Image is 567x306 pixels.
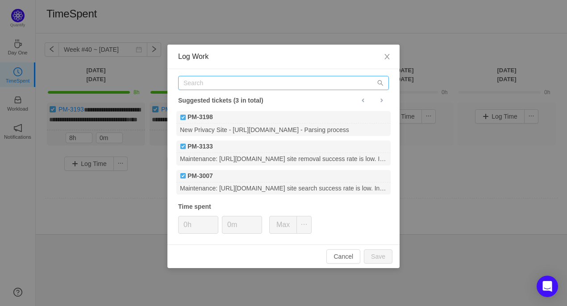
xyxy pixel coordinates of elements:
div: Time spent [178,202,389,211]
i: icon: close [384,53,391,60]
img: Task [180,173,186,179]
button: Close [375,45,400,70]
img: Task [180,114,186,120]
div: New Privacy Site - [URL][DOMAIN_NAME] - Parsing process [176,124,391,136]
div: Suggested tickets (3 in total) [178,95,389,106]
button: Save [364,249,392,264]
div: Maintenance: [URL][DOMAIN_NAME] site search success rate is low. Investigate and fix. [176,182,391,194]
div: Log Work [178,52,389,62]
button: Max [269,216,297,234]
b: PM-3133 [188,142,213,151]
img: Task [180,143,186,149]
div: Maintenance: [URL][DOMAIN_NAME] site removal success rate is low. Investigate and fix. [176,153,391,165]
b: PM-3198 [188,112,213,122]
input: Search [178,76,389,90]
b: PM-3007 [188,171,213,181]
button: Cancel [326,249,360,264]
div: Open Intercom Messenger [537,276,558,297]
button: icon: ellipsis [296,216,312,234]
i: icon: search [377,80,384,86]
